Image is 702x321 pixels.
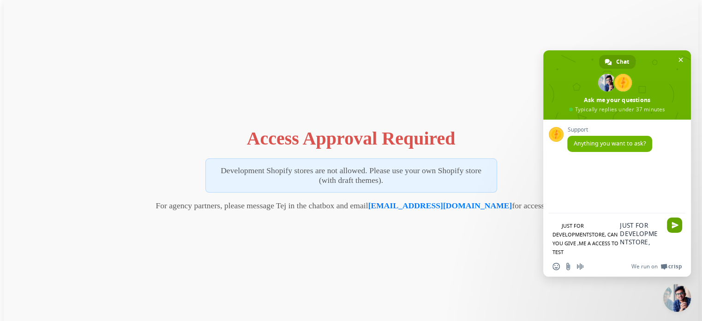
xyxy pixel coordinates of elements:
[247,127,456,149] h1: Access Approval Required
[156,201,546,211] p: For agency partners, please message Tej in the chatbox and email for access.
[368,201,512,210] a: [EMAIL_ADDRESS][DOMAIN_NAME]
[599,55,636,69] div: Chat
[631,263,682,270] a: We run onCrisp
[667,218,682,233] span: Send
[576,263,584,270] span: Audio message
[567,127,652,133] span: Support
[205,158,497,193] p: Development Shopify stores are not allowed. Please use your own Shopify store (with draft themes).
[552,263,560,270] span: Insert an emoji
[631,263,658,270] span: We run on
[676,55,685,65] span: Close chat
[620,221,661,246] textarea: Compose your message...
[564,263,572,270] span: Send a file
[668,263,682,270] span: Crisp
[574,139,646,147] span: Anything you want to ask?
[663,284,691,312] div: Close chat
[616,55,629,69] span: Chat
